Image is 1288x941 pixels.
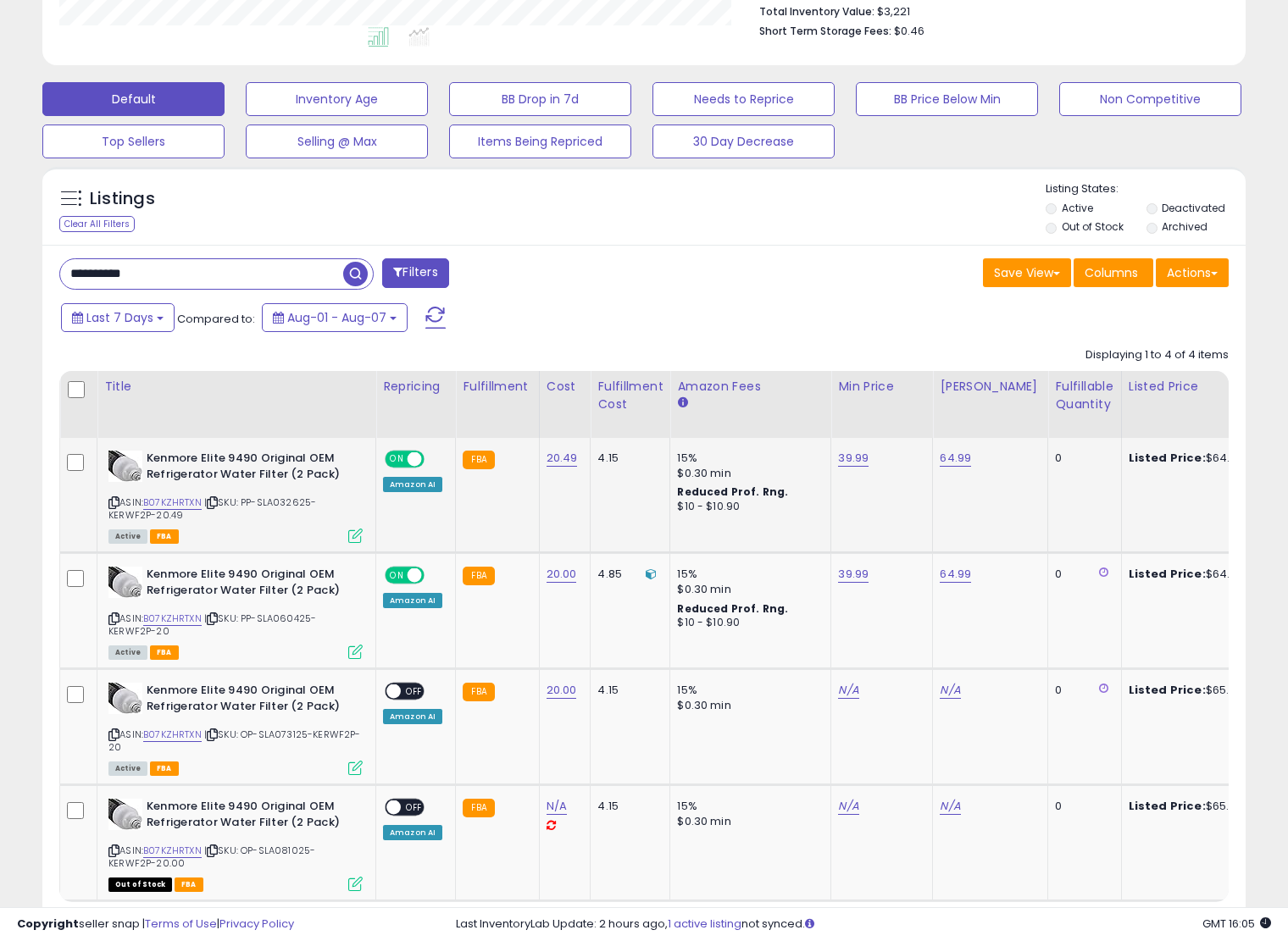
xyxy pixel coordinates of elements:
div: Amazon AI [383,709,442,724]
a: N/A [838,682,858,699]
span: ON [386,452,408,467]
button: Inventory Age [246,82,428,116]
button: Non Competitive [1059,82,1241,116]
button: BB Drop in 7d [449,82,631,116]
span: All listings currently available for purchase on Amazon [108,761,147,776]
button: Aug-01 - Aug-07 [262,303,408,332]
span: FBA [150,761,179,776]
b: Listed Price: [1129,798,1206,814]
button: Items Being Repriced [449,125,631,158]
div: 0 [1055,567,1108,582]
span: All listings that are currently out of stock and unavailable for purchase on Amazon [108,877,172,892]
button: 30 Day Decrease [652,125,835,158]
span: OFF [401,684,428,699]
b: Reduced Prof. Rng. [677,484,788,499]
p: Listing States: [1046,181,1246,197]
small: FBA [463,451,494,469]
span: FBA [150,529,179,544]
div: $10 - $10.90 [677,616,818,630]
div: Amazon AI [383,825,442,840]
div: 15% [677,567,818,582]
div: Title [104,378,369,396]
div: $0.30 min [677,814,818,829]
img: 41KtRkJr+oL._SL40_.jpg [108,451,142,482]
a: B07KZHRTXN [143,728,202,742]
div: $0.30 min [677,466,818,481]
button: Top Sellers [42,125,225,158]
a: N/A [940,798,960,815]
a: B07KZHRTXN [143,612,202,626]
b: Total Inventory Value: [759,4,874,19]
div: 0 [1055,683,1108,698]
span: | SKU: PP-SLA060425-KERWF2P-20 [108,612,316,637]
b: Reduced Prof. Rng. [677,601,788,616]
div: seller snap | | [17,916,294,933]
a: N/A [940,682,960,699]
b: Listed Price: [1129,566,1206,582]
span: OFF [401,800,428,815]
div: Cost [547,378,584,396]
span: OFF [422,568,449,583]
h5: Listings [90,187,155,211]
div: Repricing [383,378,448,396]
button: Selling @ Max [246,125,428,158]
span: | SKU: OP-SLA073125-KERWF2P-20 [108,728,361,753]
div: Amazon Fees [677,378,824,396]
div: $0.30 min [677,698,818,713]
div: 4.15 [597,451,657,466]
img: 41KtRkJr+oL._SL40_.jpg [108,567,142,598]
b: Short Term Storage Fees: [759,24,891,38]
a: B07KZHRTXN [143,844,202,858]
small: FBA [463,683,494,701]
div: ASIN: [108,683,363,773]
span: FBA [175,877,203,892]
span: All listings currently available for purchase on Amazon [108,529,147,544]
span: All listings currently available for purchase on Amazon [108,645,147,660]
span: $0.46 [894,23,924,39]
div: $64.99 [1129,451,1269,466]
div: 4.15 [597,683,657,698]
a: N/A [838,798,858,815]
div: [PERSON_NAME] [940,378,1041,396]
b: Listed Price: [1129,682,1206,698]
a: 64.99 [940,450,971,467]
div: Amazon AI [383,477,442,492]
div: 4.15 [597,799,657,814]
div: 0 [1055,451,1108,466]
a: 64.99 [940,566,971,583]
span: Last 7 Days [86,309,153,326]
div: $65.00 [1129,799,1269,814]
div: Listed Price [1129,378,1275,396]
button: Last 7 Days [61,303,175,332]
div: $10 - $10.90 [677,500,818,514]
span: Compared to: [177,311,255,327]
div: Last InventoryLab Update: 2 hours ago, not synced. [456,916,1271,933]
button: Actions [1156,258,1229,287]
a: Privacy Policy [219,916,294,932]
b: Kenmore Elite 9490 Original OEM Refrigerator Water Filter (2 Pack) [147,567,353,602]
b: Listed Price: [1129,450,1206,466]
div: 0 [1055,799,1108,814]
a: 1 active listing [668,916,741,932]
div: ASIN: [108,799,363,889]
strong: Copyright [17,916,79,932]
label: Deactivated [1162,201,1225,215]
a: 39.99 [838,566,869,583]
span: Columns [1085,264,1138,281]
button: BB Price Below Min [856,82,1038,116]
img: 41KtRkJr+oL._SL40_.jpg [108,799,142,830]
div: $0.30 min [677,582,818,597]
a: Terms of Use [145,916,217,932]
div: Amazon AI [383,593,442,608]
b: Kenmore Elite 9490 Original OEM Refrigerator Water Filter (2 Pack) [147,451,353,486]
img: 41KtRkJr+oL._SL40_.jpg [108,683,142,714]
a: B07KZHRTXN [143,495,202,510]
b: Kenmore Elite 9490 Original OEM Refrigerator Water Filter (2 Pack) [147,683,353,718]
div: ASIN: [108,451,363,541]
div: 15% [677,451,818,466]
button: Columns [1074,258,1153,287]
span: Aug-01 - Aug-07 [287,309,386,326]
span: | SKU: OP-SLA081025-KERWF2P-20.00 [108,844,315,869]
button: Filters [382,258,448,288]
span: | SKU: PP-SLA032625-KERWF2P-20.49 [108,495,316,521]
